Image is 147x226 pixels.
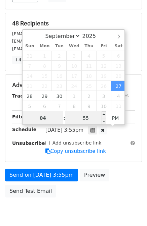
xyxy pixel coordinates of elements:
[111,91,126,101] span: October 4, 2025
[96,71,111,81] span: September 19, 2025
[96,81,111,91] span: September 26, 2025
[5,169,78,181] a: Send on [DATE] 3:55pm
[52,44,67,48] span: Tue
[37,101,52,111] span: October 6, 2025
[12,93,35,99] strong: Tracking
[106,111,125,125] span: Click to toggle
[23,71,37,81] span: September 14, 2025
[45,127,83,133] span: [DATE] 3:55pm
[23,101,37,111] span: October 5, 2025
[81,44,96,48] span: Thu
[23,61,37,71] span: September 7, 2025
[96,91,111,101] span: October 3, 2025
[52,81,67,91] span: September 23, 2025
[12,20,135,27] h5: 48 Recipients
[113,194,147,226] iframe: Chat Widget
[67,71,81,81] span: September 17, 2025
[52,51,67,61] span: September 2, 2025
[5,185,56,197] a: Send Test Email
[37,44,52,48] span: Mon
[67,61,81,71] span: September 10, 2025
[96,101,111,111] span: October 10, 2025
[67,51,81,61] span: September 3, 2025
[23,111,64,125] input: Hour
[52,71,67,81] span: September 16, 2025
[12,31,87,36] small: [EMAIL_ADDRESS][DOMAIN_NAME]
[111,101,126,111] span: October 11, 2025
[96,61,111,71] span: September 12, 2025
[12,114,29,119] strong: Filters
[96,51,111,61] span: September 5, 2025
[12,39,87,44] small: [EMAIL_ADDRESS][DOMAIN_NAME]
[80,33,105,39] input: Year
[111,71,126,81] span: September 20, 2025
[52,91,67,101] span: September 30, 2025
[111,44,126,48] span: Sat
[81,81,96,91] span: September 25, 2025
[111,61,126,71] span: September 13, 2025
[81,61,96,71] span: September 11, 2025
[81,101,96,111] span: October 9, 2025
[111,81,126,91] span: September 27, 2025
[37,91,52,101] span: September 29, 2025
[67,101,81,111] span: October 8, 2025
[67,81,81,91] span: September 24, 2025
[52,139,102,147] label: Add unsubscribe link
[111,51,126,61] span: September 6, 2025
[23,81,37,91] span: September 21, 2025
[37,71,52,81] span: September 15, 2025
[12,56,40,64] a: +45 more
[12,127,36,132] strong: Schedule
[67,44,81,48] span: Wed
[63,111,65,125] span: :
[23,91,37,101] span: September 28, 2025
[23,44,37,48] span: Sun
[37,51,52,61] span: September 1, 2025
[67,91,81,101] span: October 1, 2025
[45,148,106,154] a: Copy unsubscribe link
[52,101,67,111] span: October 7, 2025
[12,140,45,146] strong: Unsubscribe
[52,61,67,71] span: September 9, 2025
[12,46,87,51] small: [EMAIL_ADDRESS][DOMAIN_NAME]
[96,44,111,48] span: Fri
[81,51,96,61] span: September 4, 2025
[81,91,96,101] span: October 2, 2025
[80,169,109,181] a: Preview
[81,71,96,81] span: September 18, 2025
[23,51,37,61] span: August 31, 2025
[37,81,52,91] span: September 22, 2025
[65,111,106,125] input: Minute
[37,61,52,71] span: September 8, 2025
[12,81,135,89] h5: Advanced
